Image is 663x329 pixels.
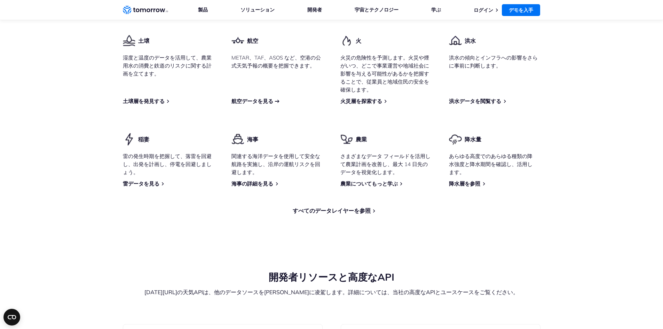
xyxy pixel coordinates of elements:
font: 洪水データを閲覧する [449,98,501,104]
font: 洪水の傾向とインフラへの影響をさらに事前に判断します。 [449,54,538,69]
font: 稲妻 [138,136,149,143]
font: 降水量 [465,136,481,143]
a: ログイン [474,7,493,13]
font: [DATE][URL]の天気APIは、他のデータソースを[PERSON_NAME]に凌駕します。詳細については、当社の高度なAPIとユースケースをご覧ください。 [144,289,519,296]
a: 土壌層を発見する [123,98,165,105]
a: 学ぶ [431,7,441,13]
font: 関連する海洋データを使用して安全な航路を実施し、沿岸の運航リスクを回避します。 [231,153,320,175]
font: 火災の危険性を予測します。火災や煙がいつ、どこで事業運営や地域社会に影響を与える可能性があるかを把握することで、従業員と地域住民の安全を確保します。 [340,54,429,93]
font: デモを入手 [509,7,533,13]
a: 降水層を参照 [449,180,480,187]
a: ホームリンク [123,5,168,15]
font: 航空 [247,37,258,44]
font: 航空データを見る [231,98,273,104]
a: 宇宙とテクノロジー [355,7,398,13]
a: 航空データを見る [231,98,273,105]
font: 土壌層を発見する [123,98,165,104]
a: 海事の詳細を見る [231,180,273,187]
font: 土壌 [138,37,149,44]
font: 湿度と温度のデータを活用して、農業用水の消費と鉄道のリスクに関する計画を立てます。 [123,54,212,77]
a: 雷データを見る [123,180,159,187]
a: 火災層を探索する [340,98,382,105]
font: 農業 [356,136,367,143]
a: すべてのデータレイヤーを参照 [293,207,371,215]
font: さまざまなデータ フィールドを活用して農業計画を改善し、最大 14 日先のデータを視覚化します。 [340,153,431,175]
a: 製品 [198,7,208,13]
font: 火 [356,37,361,44]
font: 洪水 [465,37,476,44]
font: METAR、TAF、ASOS など、空港の公式天気予報の概要を把握できます。 [231,54,321,69]
font: 雷の発生時期を把握して、落雷を回避し、出発を計画し、停電を回避しましょう。 [123,153,212,175]
font: 火災層を探索する [340,98,382,104]
a: ソリューション [240,7,275,13]
button: Open CMP widget [3,309,20,326]
font: 海事 [247,136,258,143]
a: デモを入手 [502,4,540,16]
font: あらゆる高度でのあらゆる種類の降水強度と降水期間を確認し、活用します。 [449,153,532,175]
font: 開発者リソースと高度なAPI [269,271,394,283]
a: 開発者 [307,7,322,13]
a: 洪水データを閲覧する [449,98,501,105]
a: 農業についてもっと学ぶ [340,180,398,187]
font: すべてのデータレイヤーを参照 [293,207,371,214]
